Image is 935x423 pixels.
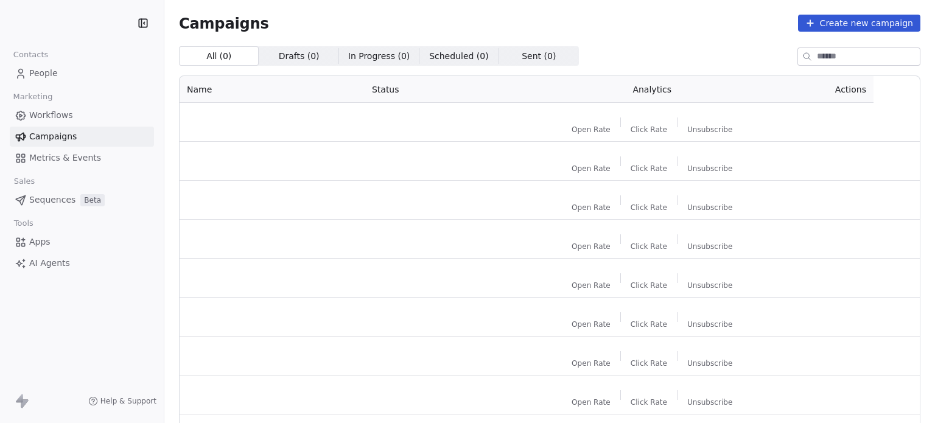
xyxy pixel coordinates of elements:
span: Marketing [8,88,58,106]
span: Unsubscribe [687,320,732,329]
span: Click Rate [631,203,667,212]
a: Apps [10,232,154,252]
span: Tools [9,214,38,232]
span: Unsubscribe [687,164,732,173]
span: Sales [9,172,40,191]
span: Contacts [8,46,54,64]
span: In Progress ( 0 ) [348,50,410,63]
span: Click Rate [631,358,667,368]
span: Click Rate [631,125,667,135]
th: Actions [771,76,874,103]
span: Sequences [29,194,75,206]
span: Unsubscribe [687,358,732,368]
span: Campaigns [179,15,269,32]
span: Unsubscribe [687,203,732,212]
span: Apps [29,236,51,248]
span: Help & Support [100,396,156,406]
span: Sent ( 0 ) [522,50,556,63]
span: Open Rate [572,320,611,329]
a: Campaigns [10,127,154,147]
span: Open Rate [572,164,611,173]
span: Open Rate [572,358,611,368]
span: Drafts ( 0 ) [279,50,320,63]
span: Unsubscribe [687,397,732,407]
span: People [29,67,58,80]
span: Open Rate [572,397,611,407]
a: People [10,63,154,83]
a: Help & Support [88,396,156,406]
span: Beta [80,194,105,206]
a: Workflows [10,105,154,125]
span: Click Rate [631,320,667,329]
button: Create new campaign [798,15,920,32]
span: Workflows [29,109,73,122]
th: Status [365,76,533,103]
span: Open Rate [572,125,611,135]
a: SequencesBeta [10,190,154,210]
span: Unsubscribe [687,125,732,135]
span: Unsubscribe [687,281,732,290]
th: Name [180,76,365,103]
span: Open Rate [572,242,611,251]
span: Unsubscribe [687,242,732,251]
span: Click Rate [631,164,667,173]
th: Analytics [533,76,771,103]
span: Metrics & Events [29,152,101,164]
span: AI Agents [29,257,70,270]
span: Click Rate [631,242,667,251]
span: Open Rate [572,203,611,212]
span: Campaigns [29,130,77,143]
a: Metrics & Events [10,148,154,168]
span: Click Rate [631,281,667,290]
span: Open Rate [572,281,611,290]
a: AI Agents [10,253,154,273]
span: Scheduled ( 0 ) [429,50,489,63]
span: Click Rate [631,397,667,407]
